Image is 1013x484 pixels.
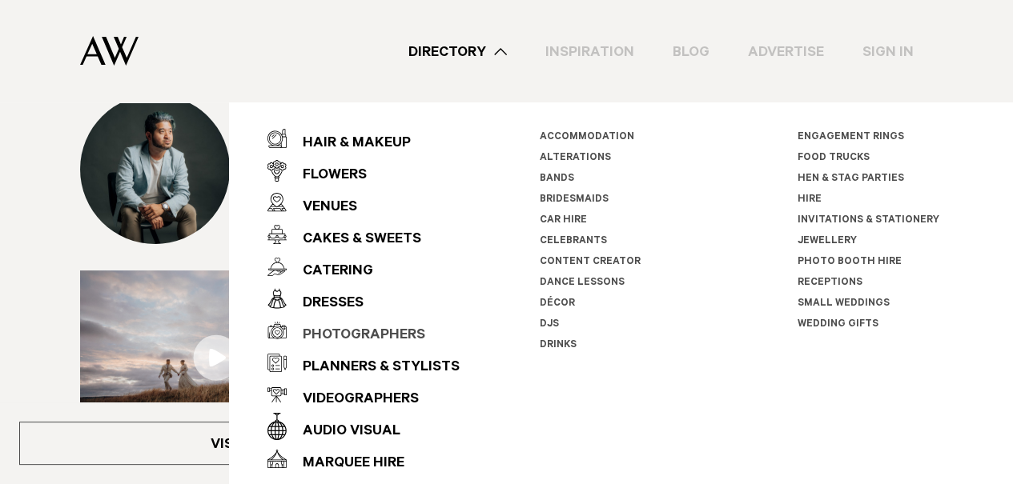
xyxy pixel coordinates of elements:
[287,192,357,224] div: Venues
[798,257,902,268] a: Photo Booth Hire
[798,153,870,164] a: Food Trucks
[526,41,653,62] a: Inspiration
[267,186,460,218] a: Venues
[267,154,460,186] a: Flowers
[653,41,729,62] a: Blog
[540,174,574,185] a: Bands
[287,384,419,416] div: Videographers
[287,128,411,160] div: Hair & Makeup
[540,132,634,143] a: Accommodation
[798,319,878,330] a: Wedding Gifts
[267,410,460,442] a: Audio Visual
[267,442,460,474] a: Marquee Hire
[540,340,577,351] a: Drinks
[798,215,939,226] a: Invitations & Stationery
[540,278,625,289] a: Dance Lessons
[798,278,862,289] a: Receptions
[798,194,822,206] a: Hire
[287,352,460,384] div: Planners & Stylists
[287,256,373,288] div: Catering
[540,298,575,310] a: Décor
[287,224,421,256] div: Cakes & Sweets
[287,416,400,448] div: Audio Visual
[287,288,364,320] div: Dresses
[287,448,404,480] div: Marquee Hire
[798,132,904,143] a: Engagement Rings
[287,320,425,352] div: Photographers
[80,94,230,244] img: Profile Avatar
[267,282,460,314] a: Dresses
[540,257,641,268] a: Content Creator
[798,174,904,185] a: Hen & Stag Parties
[389,41,526,62] a: Directory
[540,236,607,247] a: Celebrants
[267,122,460,154] a: Hair & Makeup
[287,160,367,192] div: Flowers
[798,236,857,247] a: Jewellery
[798,298,890,310] a: Small Weddings
[267,314,460,346] a: Photographers
[540,215,587,226] a: Car Hire
[540,153,611,164] a: Alterations
[729,41,843,62] a: Advertise
[80,36,139,66] img: Auckland Weddings Logo
[267,250,460,282] a: Catering
[267,218,460,250] a: Cakes & Sweets
[540,319,559,330] a: DJs
[843,41,933,62] a: Sign In
[267,378,460,410] a: Videographers
[540,194,609,206] a: Bridesmaids
[19,422,502,465] a: Visit Website
[267,346,460,378] a: Planners & Stylists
